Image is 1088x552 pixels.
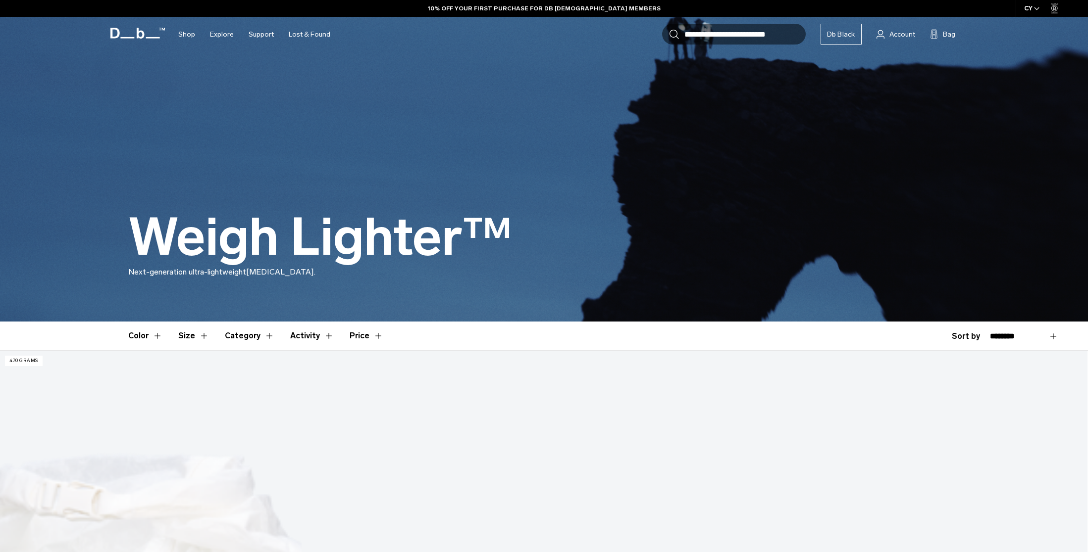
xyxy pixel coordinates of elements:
span: Account [889,29,915,40]
span: Next-generation ultra-lightweight [128,267,246,276]
button: Toggle Price [350,322,383,350]
button: Toggle Filter [225,322,274,350]
p: 470 grams [5,356,43,366]
button: Toggle Filter [128,322,162,350]
a: Account [877,28,915,40]
h1: Weigh Lighter™ [128,209,512,266]
nav: Main Navigation [171,17,338,52]
a: Shop [178,17,195,52]
button: Bag [930,28,955,40]
a: Support [249,17,274,52]
a: Lost & Found [289,17,330,52]
a: 10% OFF YOUR FIRST PURCHASE FOR DB [DEMOGRAPHIC_DATA] MEMBERS [428,4,661,13]
button: Toggle Filter [178,322,209,350]
a: Db Black [821,24,862,45]
button: Toggle Filter [290,322,334,350]
a: Explore [210,17,234,52]
span: Bag [943,29,955,40]
span: [MEDICAL_DATA]. [246,267,315,276]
